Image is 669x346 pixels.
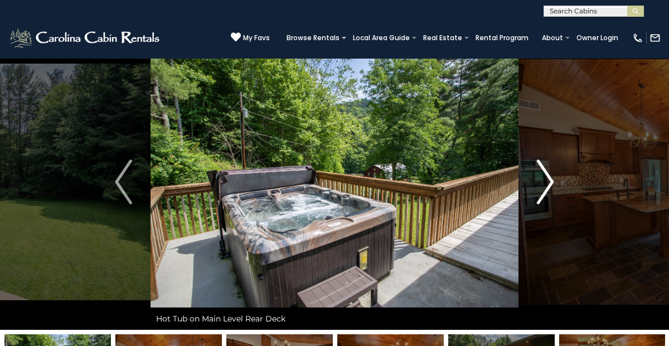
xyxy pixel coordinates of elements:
[347,30,415,46] a: Local Area Guide
[632,32,643,44] img: phone-regular-white.png
[536,30,569,46] a: About
[151,307,518,330] div: Hot Tub on Main Level Rear Deck
[649,32,661,44] img: mail-regular-white.png
[571,30,624,46] a: Owner Login
[115,160,132,204] img: arrow
[418,30,468,46] a: Real Estate
[243,33,270,43] span: My Favs
[537,160,554,204] img: arrow
[470,30,534,46] a: Rental Program
[518,34,573,330] button: Next
[8,27,163,49] img: White-1-2.png
[281,30,345,46] a: Browse Rentals
[231,32,270,44] a: My Favs
[96,34,151,330] button: Previous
